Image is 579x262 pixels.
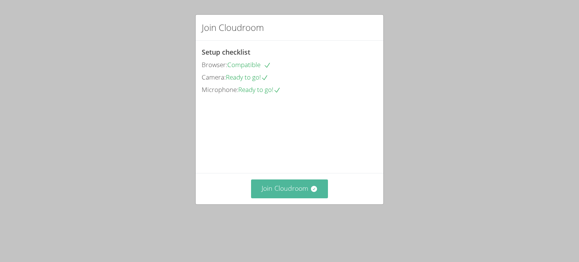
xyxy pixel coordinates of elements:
[227,60,271,69] span: Compatible
[202,21,264,34] h2: Join Cloudroom
[202,47,250,57] span: Setup checklist
[226,73,268,81] span: Ready to go!
[202,73,226,81] span: Camera:
[251,179,328,198] button: Join Cloudroom
[202,85,238,94] span: Microphone:
[238,85,281,94] span: Ready to go!
[202,60,227,69] span: Browser:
